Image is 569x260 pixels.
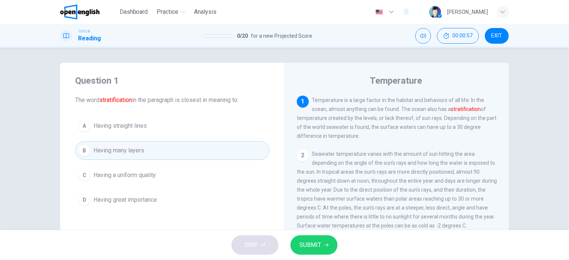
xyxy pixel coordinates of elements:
[120,7,148,16] span: Dashboard
[79,194,90,206] div: D
[451,106,481,112] font: stratification
[157,7,179,16] span: Practice
[297,149,309,161] div: 2
[75,166,270,185] button: CHaving a uniform quality
[299,240,321,250] span: SUBMIT
[75,117,270,135] button: AHaving straight lines
[492,33,502,39] span: EXIT
[60,4,99,19] img: OpenEnglish logo
[485,28,509,44] button: EXIT
[117,5,151,19] button: Dashboard
[78,34,101,43] h1: Reading
[79,169,90,181] div: C
[447,7,488,16] div: [PERSON_NAME]
[93,171,156,180] span: Having a uniform quality
[194,7,217,16] span: Analysis
[297,96,309,108] div: 1
[237,31,248,40] span: 0 / 20
[375,9,384,15] img: en
[93,146,144,155] span: Having many layers
[452,33,473,39] span: 00:00:57
[93,121,147,130] span: Having straight lines
[75,191,270,209] button: DHaving great importance
[437,28,479,44] button: 00:00:57
[415,28,431,44] div: Mute
[154,5,188,19] button: Practice
[297,97,496,139] span: Temperature is a large factor in the habitat and behaviors of all life. In the ocean, almost anyt...
[251,31,312,40] span: for a new Projected Score
[93,195,157,204] span: Having great importance
[437,28,479,44] div: Hide
[79,120,90,132] div: A
[79,145,90,157] div: B
[75,141,270,160] button: BHaving many layers
[297,151,497,229] span: Seawater temperature varies with the amount of sun hitting the area depending on the angle of the...
[75,75,270,87] h4: Question 1
[429,6,441,18] img: Profile picture
[370,75,422,87] h4: Temperature
[99,96,132,103] font: stratification
[191,5,220,19] button: Analysis
[290,235,338,255] button: SUBMIT
[75,96,270,105] span: The word in the paragraph is closest in meaning to:
[78,29,90,34] span: TOEFL®
[60,4,117,19] a: OpenEnglish logo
